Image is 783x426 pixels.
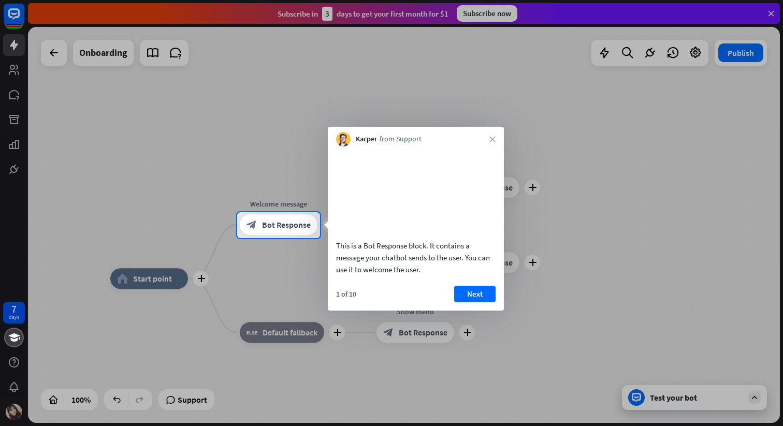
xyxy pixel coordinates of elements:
[336,289,356,299] div: 1 of 10
[454,286,496,302] button: Next
[356,134,377,144] span: Kacper
[247,220,257,230] i: block_bot_response
[8,4,39,35] button: Open LiveChat chat widget
[489,136,496,142] i: close
[336,240,496,275] div: This is a Bot Response block. It contains a message your chatbot sends to the user. You can use i...
[380,134,422,144] span: from Support
[262,220,311,230] span: Bot Response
